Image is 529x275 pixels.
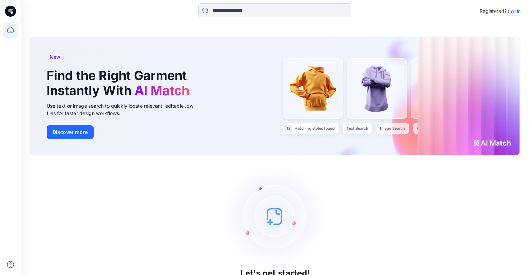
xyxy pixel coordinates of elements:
[480,7,507,15] p: Registered?
[135,83,189,98] span: AI Match
[47,68,193,98] h1: Find the Right Garment Instantly With
[223,164,327,268] img: empty-state-image.svg
[50,53,61,61] span: New
[508,8,521,15] p: Login
[47,125,94,139] button: Discover more
[47,102,203,117] div: Use text or image search to quickly locate relevant, editable .bw files for faster design workflows.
